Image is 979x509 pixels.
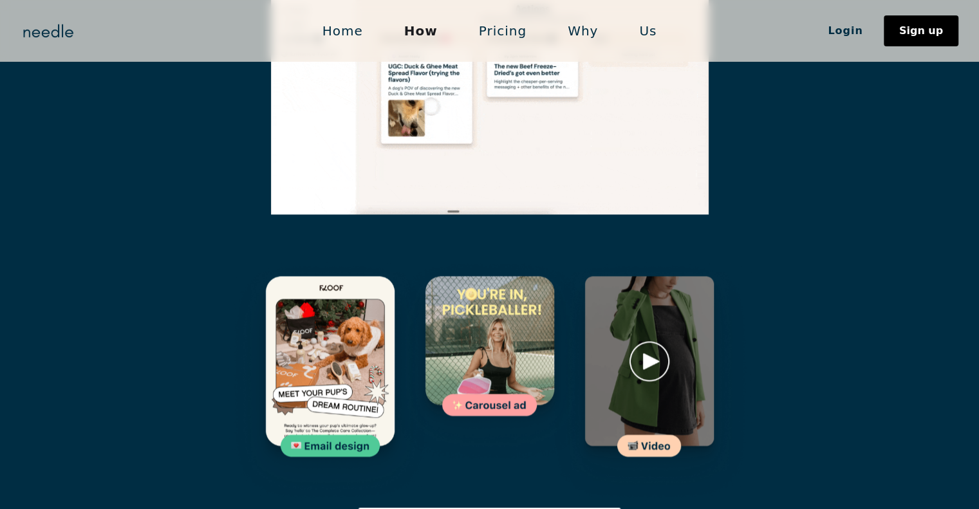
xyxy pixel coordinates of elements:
a: Pricing [458,17,547,44]
a: Home [302,17,384,44]
a: How [384,17,458,44]
a: Sign up [884,15,958,46]
a: Us [619,17,677,44]
a: Why [547,17,619,44]
div: Sign up [899,26,943,36]
a: Login [807,20,884,42]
